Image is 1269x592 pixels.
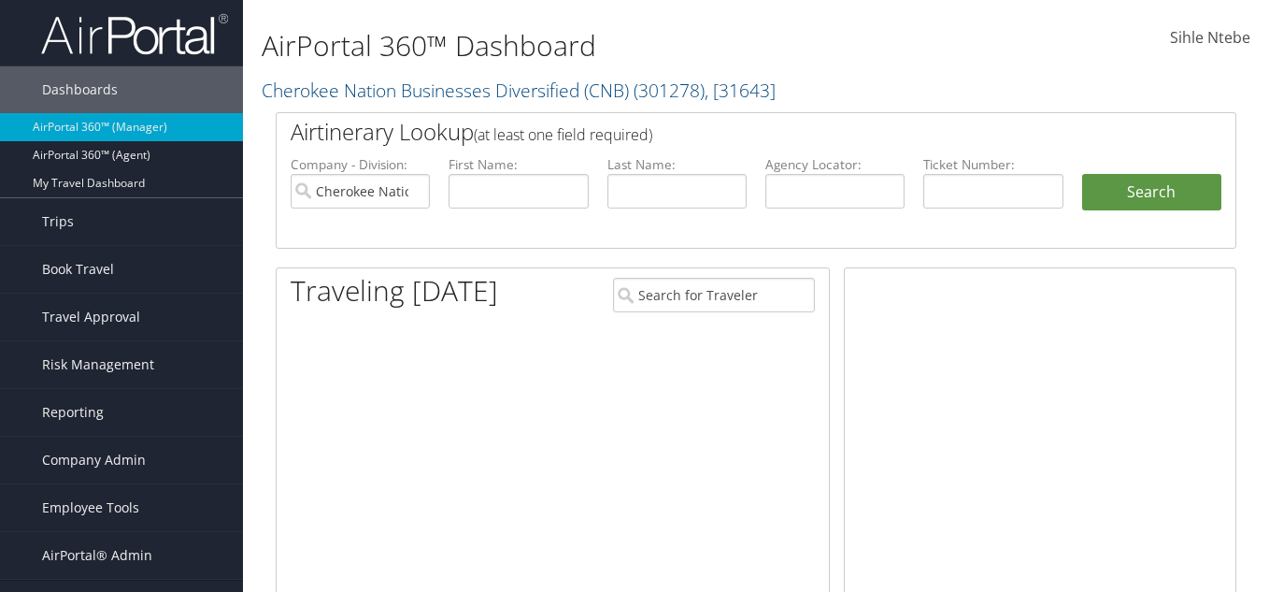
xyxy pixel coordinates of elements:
[291,271,498,310] h1: Traveling [DATE]
[923,155,1062,174] label: Ticket Number:
[42,389,104,436] span: Reporting
[765,155,905,174] label: Agency Locator:
[262,26,920,65] h1: AirPortal 360™ Dashboard
[42,437,146,484] span: Company Admin
[634,78,705,103] span: ( 301278 )
[42,484,139,531] span: Employee Tools
[42,532,152,579] span: AirPortal® Admin
[474,124,652,145] span: (at least one field required)
[613,278,815,312] input: Search for Traveler
[42,66,118,113] span: Dashboards
[1170,9,1250,67] a: Sihle Ntebe
[291,116,1142,148] h2: Airtinerary Lookup
[705,78,776,103] span: , [ 31643 ]
[42,341,154,388] span: Risk Management
[1170,27,1250,48] span: Sihle Ntebe
[607,155,747,174] label: Last Name:
[1082,174,1221,211] button: Search
[42,246,114,293] span: Book Travel
[291,155,430,174] label: Company - Division:
[42,294,140,340] span: Travel Approval
[449,155,588,174] label: First Name:
[42,198,74,245] span: Trips
[41,12,228,56] img: airportal-logo.png
[262,78,776,103] a: Cherokee Nation Businesses Diversified (CNB)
